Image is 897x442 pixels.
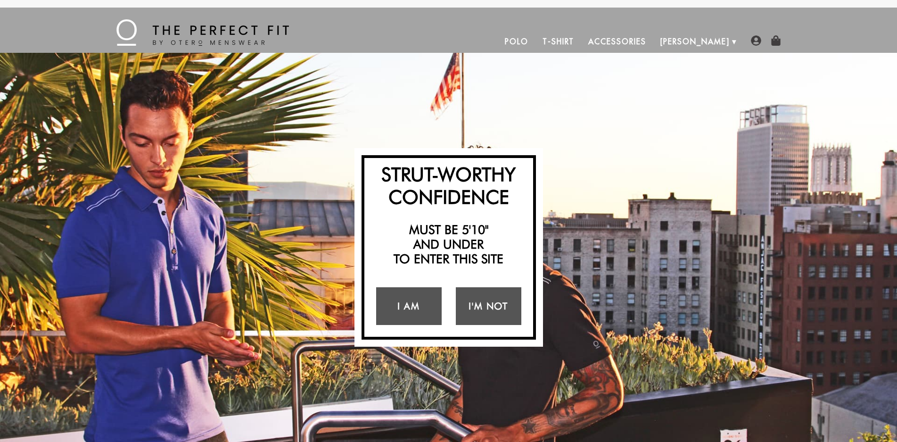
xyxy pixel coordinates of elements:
[369,163,528,208] h2: Strut-Worthy Confidence
[751,35,761,46] img: user-account-icon.png
[653,30,737,53] a: [PERSON_NAME]
[535,30,581,53] a: T-Shirt
[581,30,653,53] a: Accessories
[498,30,535,53] a: Polo
[369,222,528,267] h2: Must be 5'10" and under to enter this site
[376,287,442,325] a: I Am
[116,19,289,46] img: The Perfect Fit - by Otero Menswear - Logo
[456,287,521,325] a: I'm Not
[771,35,781,46] img: shopping-bag-icon.png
